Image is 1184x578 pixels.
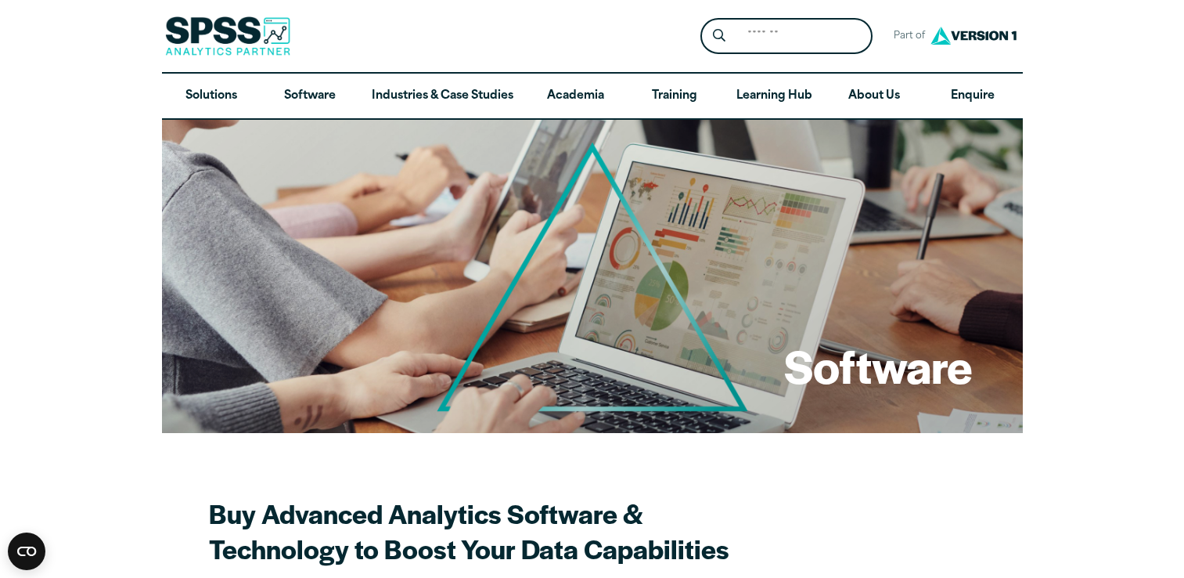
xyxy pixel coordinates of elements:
svg: Search magnifying glass icon [713,29,725,42]
img: Version1 Logo [927,21,1020,50]
a: Training [624,74,723,119]
a: Software [261,74,359,119]
button: Search magnifying glass icon [704,22,733,51]
img: SPSS Analytics Partner [165,16,290,56]
h2: Buy Advanced Analytics Software & Technology to Boost Your Data Capabilities [209,496,731,566]
a: Academia [526,74,624,119]
a: Industries & Case Studies [359,74,526,119]
a: Learning Hub [724,74,825,119]
span: Part of [885,25,927,48]
button: Open CMP widget [8,533,45,570]
form: Site Header Search Form [700,18,873,55]
nav: Desktop version of site main menu [162,74,1023,119]
a: Solutions [162,74,261,119]
a: Enquire [923,74,1022,119]
a: About Us [825,74,923,119]
h1: Software [784,335,973,396]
